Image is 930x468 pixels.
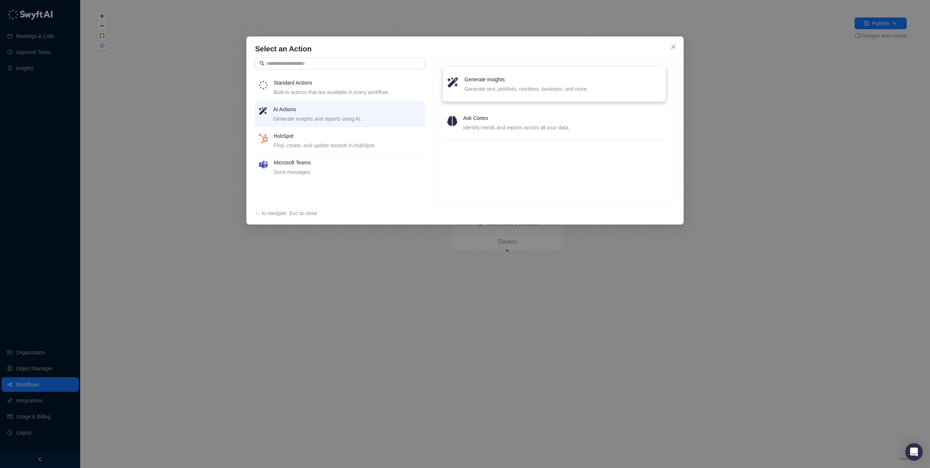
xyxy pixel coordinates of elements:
[259,61,265,66] span: search
[274,168,421,176] div: Send messages.
[259,134,268,143] img: hubspot-DkpyWjJb.png
[274,88,421,96] div: Built-in actions that are available in every workflow.
[463,114,661,122] h4: Ask Cortex
[274,79,421,87] h4: Standard Actions
[905,443,923,461] div: Open Intercom Messenger
[259,160,268,169] img: microsoft-teams-BZ5xE2bQ.png
[465,85,661,93] div: Generate text, picklists, numbers, booleans, and more.
[274,141,421,149] div: Find, create, and update records in HubSpot.
[668,41,679,52] button: Close
[465,75,661,83] h4: Generate Insights
[259,81,268,90] img: logo-small-inverted-DW8HDUn_.png
[289,210,317,216] span: Esc to close
[255,44,675,54] h4: Select an Action
[671,44,676,50] span: close
[463,124,661,132] div: Identify trends and reports across all your data.
[274,132,421,140] h4: HubSpot
[273,115,421,123] div: Generate insights and reports using AI.
[274,159,421,167] h4: Microsoft Teams
[255,210,286,216] span: ↑↓ to navigate
[273,105,421,113] h4: AI Actions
